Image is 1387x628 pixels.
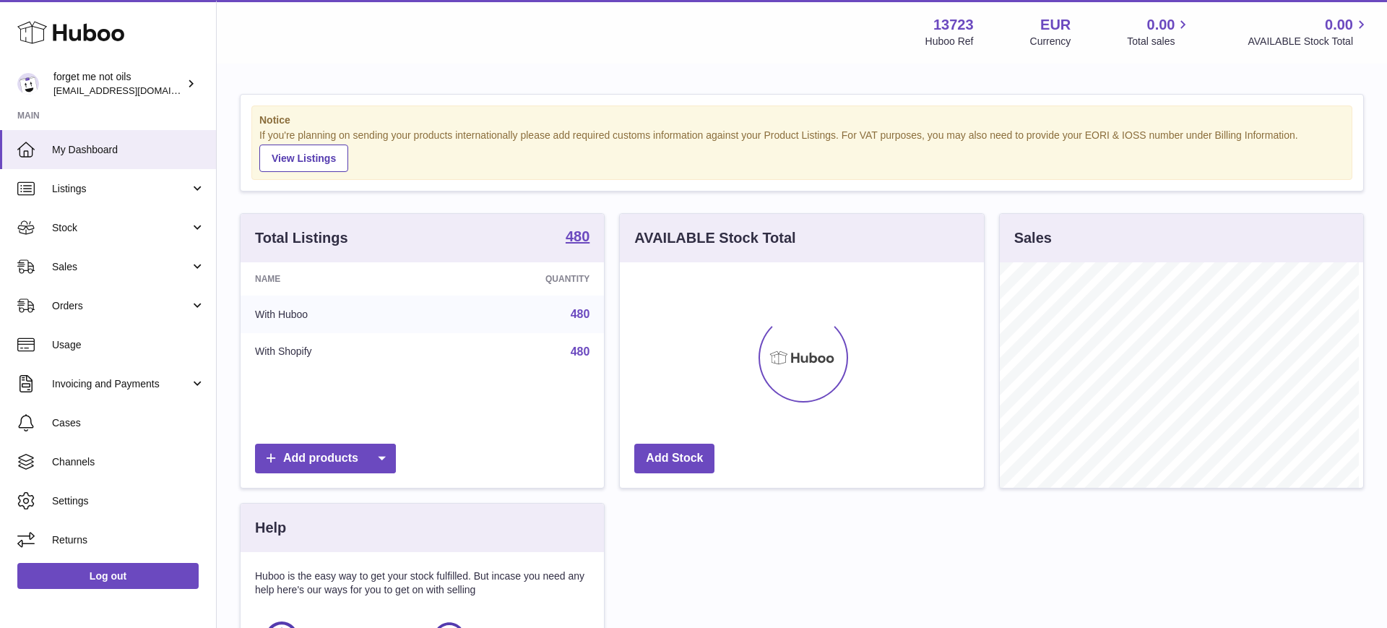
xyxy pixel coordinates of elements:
h3: Total Listings [255,228,348,248]
span: Total sales [1127,35,1191,48]
th: Quantity [436,262,604,296]
th: Name [241,262,436,296]
td: With Huboo [241,296,436,333]
h3: Help [255,518,286,538]
span: My Dashboard [52,143,205,157]
h3: Sales [1014,228,1052,248]
h3: AVAILABLE Stock Total [634,228,795,248]
span: Cases [52,416,205,430]
strong: EUR [1040,15,1071,35]
span: Usage [52,338,205,352]
a: Log out [17,563,199,589]
a: Add Stock [634,444,714,473]
a: 0.00 Total sales [1127,15,1191,48]
span: Sales [52,260,190,274]
span: Settings [52,494,205,508]
span: Returns [52,533,205,547]
span: 0.00 [1325,15,1353,35]
a: 0.00 AVAILABLE Stock Total [1248,15,1370,48]
strong: Notice [259,113,1344,127]
a: View Listings [259,145,348,172]
td: With Shopify [241,333,436,371]
span: 0.00 [1147,15,1175,35]
div: Huboo Ref [925,35,974,48]
span: Stock [52,221,190,235]
p: Huboo is the easy way to get your stock fulfilled. But incase you need any help here's our ways f... [255,569,589,597]
strong: 13723 [933,15,974,35]
a: Add products [255,444,396,473]
div: If you're planning on sending your products internationally please add required customs informati... [259,129,1344,172]
span: AVAILABLE Stock Total [1248,35,1370,48]
div: Currency [1030,35,1071,48]
a: 480 [566,229,589,246]
span: Channels [52,455,205,469]
span: Orders [52,299,190,313]
span: Invoicing and Payments [52,377,190,391]
img: forgetmenothf@gmail.com [17,73,39,95]
a: 480 [571,345,590,358]
span: [EMAIL_ADDRESS][DOMAIN_NAME] [53,85,212,96]
a: 480 [571,308,590,320]
span: Listings [52,182,190,196]
div: forget me not oils [53,70,183,98]
strong: 480 [566,229,589,244]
